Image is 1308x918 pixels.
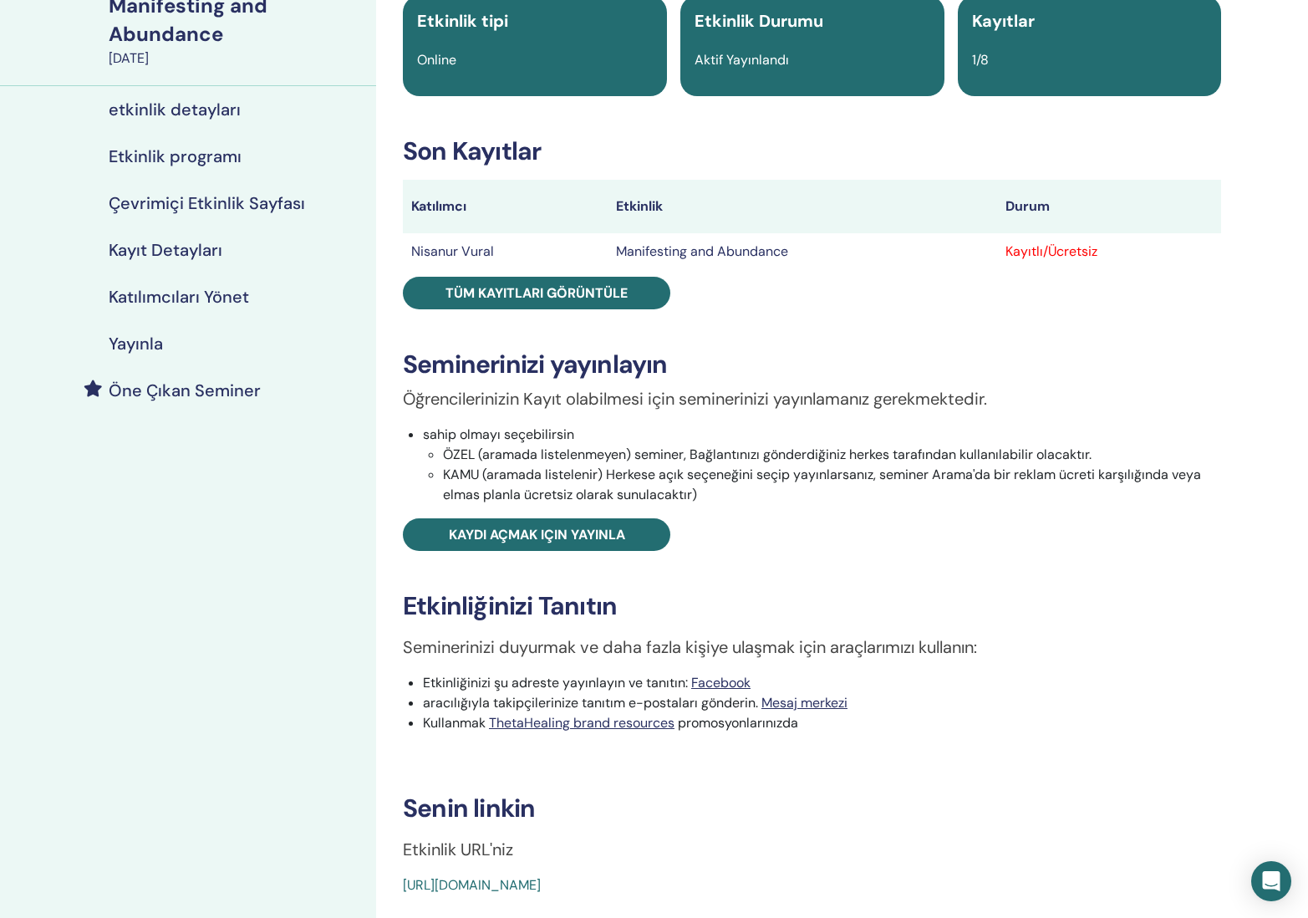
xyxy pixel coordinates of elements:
a: Facebook [691,674,751,691]
p: Seminerinizi duyurmak ve daha fazla kişiye ulaşmak için araçlarımızı kullanın: [403,635,1221,660]
h4: Öne Çıkan Seminer [109,380,261,400]
h3: Son Kayıtlar [403,136,1221,166]
div: Kayıtlı/Ücretsiz [1005,242,1213,262]
li: ÖZEL (aramada listelenmeyen) seminer, Bağlantınızı gönderdiğiniz herkes tarafından kullanılabilir... [443,445,1221,465]
h4: etkinlik detayları [109,99,241,120]
span: Kaydı açmak için yayınla [449,526,625,543]
h4: Katılımcıları Yönet [109,287,249,307]
a: [URL][DOMAIN_NAME] [403,876,541,894]
span: Tüm kayıtları görüntüle [445,284,628,302]
h3: Seminerinizi yayınlayın [403,349,1221,380]
th: Durum [997,180,1221,233]
li: Etkinliğinizi şu adreste yayınlayın ve tanıtın: [423,673,1221,693]
h4: Etkinlik programı [109,146,242,166]
p: Öğrencilerinizin Kayıt olabilmesi için seminerinizi yayınlamanız gerekmektedir. [403,386,1221,411]
h4: Çevrimiçi Etkinlik Sayfası [109,193,305,213]
td: Nisanur Vural [403,233,608,270]
div: Open Intercom Messenger [1251,861,1291,901]
li: Kullanmak promosyonlarınızda [423,713,1221,733]
p: Etkinlik URL'niz [403,837,1221,862]
h3: Senin linkin [403,793,1221,824]
a: ThetaHealing brand resources [489,714,674,732]
span: Aktif Yayınlandı [695,51,789,69]
a: Kaydı açmak için yayınla [403,518,670,551]
th: Etkinlik [608,180,997,233]
li: KAMU (aramada listelenir) Herkese açık seçeneğini seçip yayınlarsanız, seminer Arama'da bir rekla... [443,465,1221,505]
span: Online [417,51,456,69]
h4: Yayınla [109,334,163,354]
th: Katılımcı [403,180,608,233]
li: aracılığıyla takipçilerinize tanıtım e-postaları gönderin. [423,693,1221,713]
li: sahip olmayı seçebilirsin [423,425,1221,505]
span: 1/8 [972,51,989,69]
td: Manifesting and Abundance [608,233,997,270]
a: Tüm kayıtları görüntüle [403,277,670,309]
h4: Kayıt Detayları [109,240,222,260]
div: [DATE] [109,48,366,69]
span: Kayıtlar [972,10,1035,32]
h3: Etkinliğinizi Tanıtın [403,591,1221,621]
span: Etkinlik tipi [417,10,508,32]
a: Mesaj merkezi [761,694,847,711]
span: Etkinlik Durumu [695,10,823,32]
